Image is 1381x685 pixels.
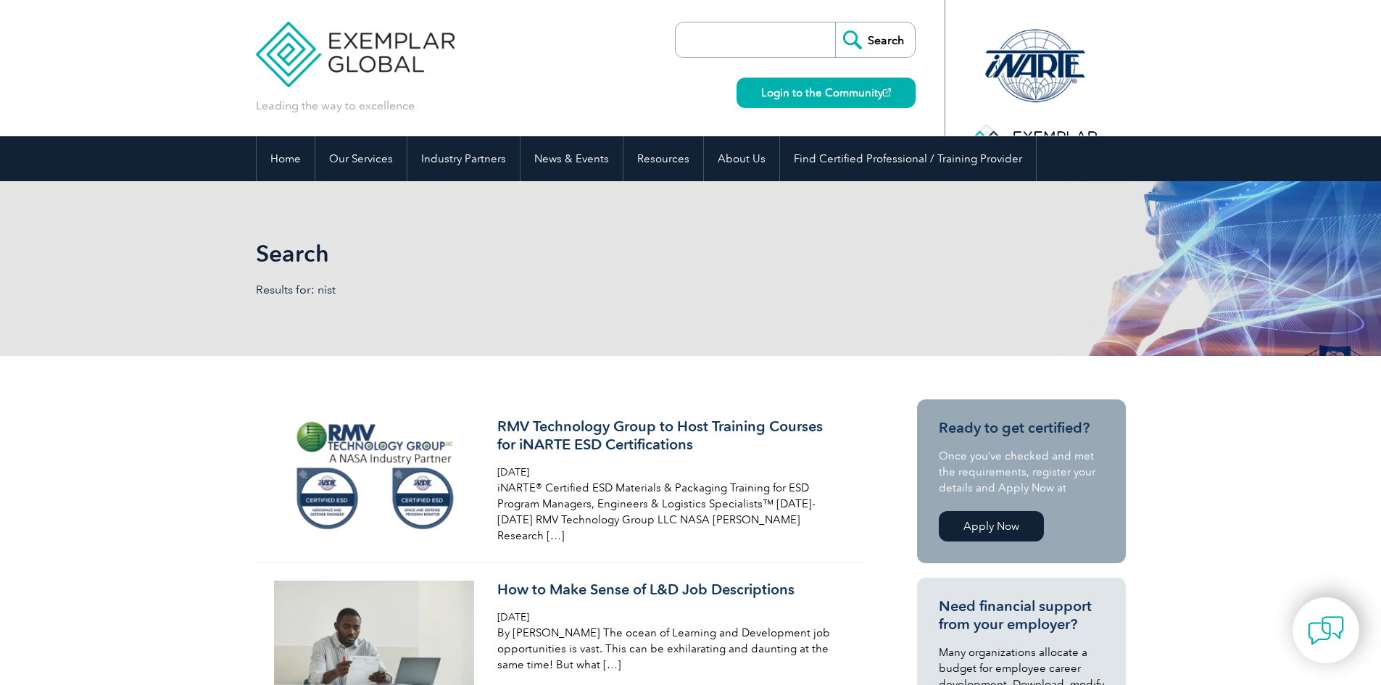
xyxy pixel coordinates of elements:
a: Resources [623,136,703,181]
p: By [PERSON_NAME] The ocean of Learning and Development job opportunities is vast. This can be exh... [497,625,841,673]
p: Results for: nist [256,282,691,298]
a: Industry Partners [407,136,520,181]
input: Search [835,22,915,57]
img: Auditor-Online-image-640x360-640-x-416-px-3-300x169.png [274,418,475,531]
p: Leading the way to excellence [256,98,415,114]
a: About Us [704,136,779,181]
h3: Need financial support from your employer? [939,597,1104,634]
h3: RMV Technology Group to Host Training Courses for iNARTE ESD Certifications [497,418,841,454]
a: Home [257,136,315,181]
a: Apply Now [939,511,1044,541]
img: open_square.png [883,88,891,96]
h1: Search [256,239,813,267]
h3: How to Make Sense of L&D Job Descriptions [497,581,841,599]
span: [DATE] [497,466,529,478]
h3: Ready to get certified? [939,419,1104,437]
p: Once you’ve checked and met the requirements, register your details and Apply Now at [939,448,1104,496]
a: Find Certified Professional / Training Provider [780,136,1036,181]
a: Login to the Community [737,78,916,108]
a: Our Services [315,136,407,181]
img: contact-chat.png [1308,613,1344,649]
span: [DATE] [497,611,529,623]
a: RMV Technology Group to Host Training Courses for iNARTE ESD Certifications [DATE] iNARTE® Certif... [256,399,865,562]
a: News & Events [521,136,623,181]
p: iNARTE® Certified ESD Materials & Packaging Training for ESD Program Managers, Engineers & Logist... [497,480,841,544]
